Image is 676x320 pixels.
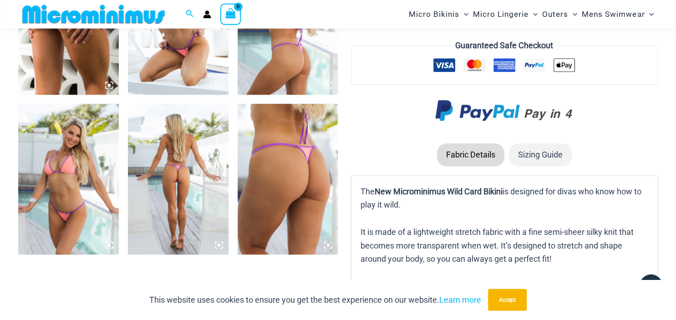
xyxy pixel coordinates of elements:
[128,104,229,255] img: Wild Card Neon Bliss 312 Top 449 Thong 03
[375,187,503,197] b: New Microminimus Wild Card Bikini
[238,104,338,255] img: Wild Card Neon Bliss 449 Thong 02
[437,144,504,167] li: Fabric Details
[149,293,481,307] p: This website uses cookies to ensure you get the best experience on our website.
[579,3,656,26] a: Mens SwimwearMenu ToggleMenu Toggle
[361,185,648,266] p: The is designed for divas who know how to play it wild. It is made of a lightweight stretch fabri...
[645,3,654,26] span: Menu Toggle
[439,295,481,305] a: Learn more
[405,1,658,27] nav: Site Navigation
[582,3,645,26] span: Mens Swimwear
[409,3,459,26] span: Micro Bikinis
[459,3,468,26] span: Menu Toggle
[407,3,471,26] a: Micro BikinisMenu ToggleMenu Toggle
[488,289,527,311] button: Accept
[203,10,211,19] a: Account icon link
[542,3,568,26] span: Outers
[220,4,241,25] a: View Shopping Cart, empty
[529,3,538,26] span: Menu Toggle
[540,3,579,26] a: OutersMenu ToggleMenu Toggle
[473,3,529,26] span: Micro Lingerie
[471,3,540,26] a: Micro LingerieMenu ToggleMenu Toggle
[18,104,119,255] img: Wild Card Neon Bliss 312 Top 449 Thong 01
[568,3,577,26] span: Menu Toggle
[452,39,557,53] legend: Guaranteed Safe Checkout
[509,144,572,167] li: Sizing Guide
[19,4,168,25] img: MM SHOP LOGO FLAT
[186,9,194,20] a: Search icon link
